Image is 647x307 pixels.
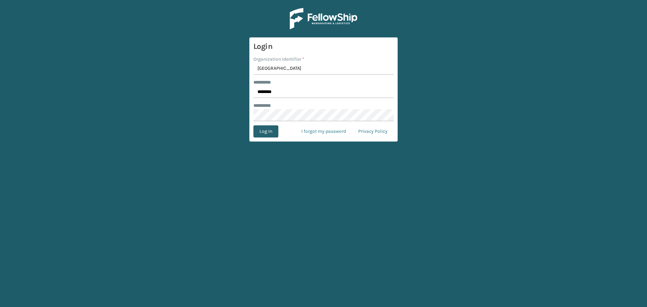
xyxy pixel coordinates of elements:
h3: Login [253,41,394,52]
a: I forgot my password [295,125,352,137]
a: Privacy Policy [352,125,394,137]
img: Logo [290,8,357,29]
label: Organization Identifier [253,56,304,63]
button: Log In [253,125,278,137]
